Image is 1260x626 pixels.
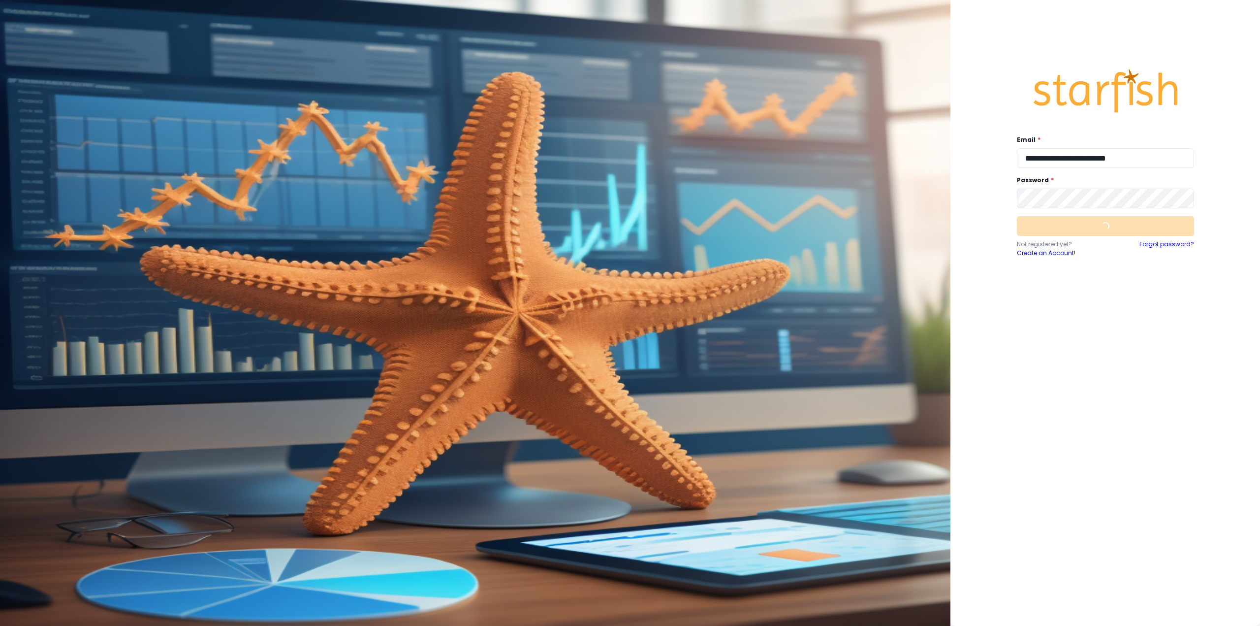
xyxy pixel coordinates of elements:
[1139,240,1194,258] a: Forgot password?
[1017,249,1105,258] a: Create an Account!
[1017,135,1188,144] label: Email
[1017,176,1188,185] label: Password
[1017,240,1105,249] p: Not registered yet?
[1032,60,1179,122] img: Logo.42cb71d561138c82c4ab.png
